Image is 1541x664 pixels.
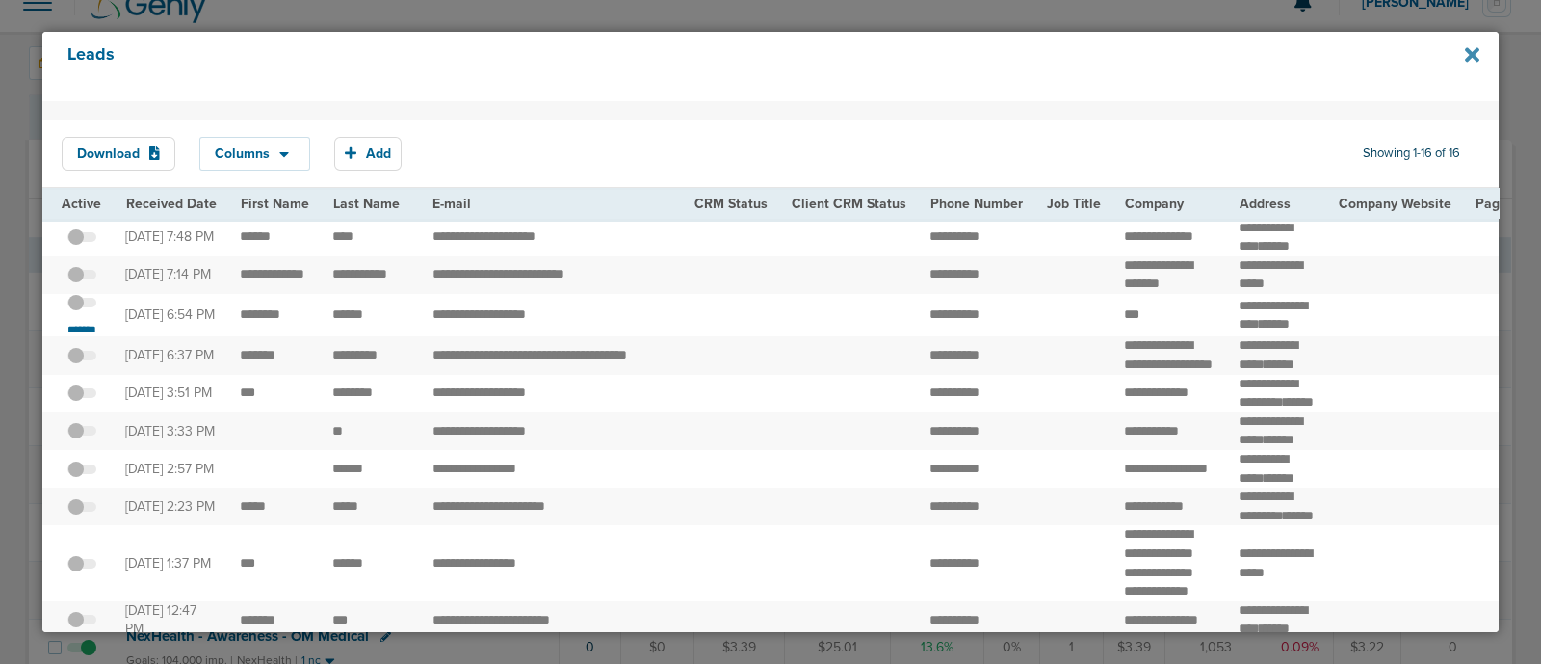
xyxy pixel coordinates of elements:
span: E-mail [432,196,471,212]
td: [DATE] 2:23 PM [114,488,228,525]
td: [DATE] 12:47 PM [114,601,228,639]
th: Company Website [1327,189,1464,219]
td: [DATE] 6:54 PM [114,294,228,337]
button: Download [62,137,175,171]
th: Client CRM Status [779,189,918,219]
span: Columns [215,147,270,161]
span: Showing 1-16 of 16 [1363,146,1460,162]
td: [DATE] 3:33 PM [114,412,228,450]
span: Received Date [126,196,217,212]
th: Address [1227,189,1326,219]
span: CRM Status [694,196,768,212]
td: [DATE] 1:37 PM [114,525,228,600]
td: [DATE] 6:37 PM [114,336,228,374]
td: [DATE] 2:57 PM [114,450,228,488]
td: [DATE] 3:51 PM [114,375,228,412]
span: Active [62,196,101,212]
td: [DATE] 7:14 PM [114,256,228,294]
span: Last Name [333,196,400,212]
span: Add [366,146,391,162]
button: Add [334,137,402,171]
span: First Name [241,196,309,212]
th: Job Title [1034,189,1112,219]
span: Phone Number [930,196,1023,212]
td: [DATE] 7:48 PM [114,219,228,256]
h4: Leads [67,44,1338,89]
th: Company [1112,189,1227,219]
